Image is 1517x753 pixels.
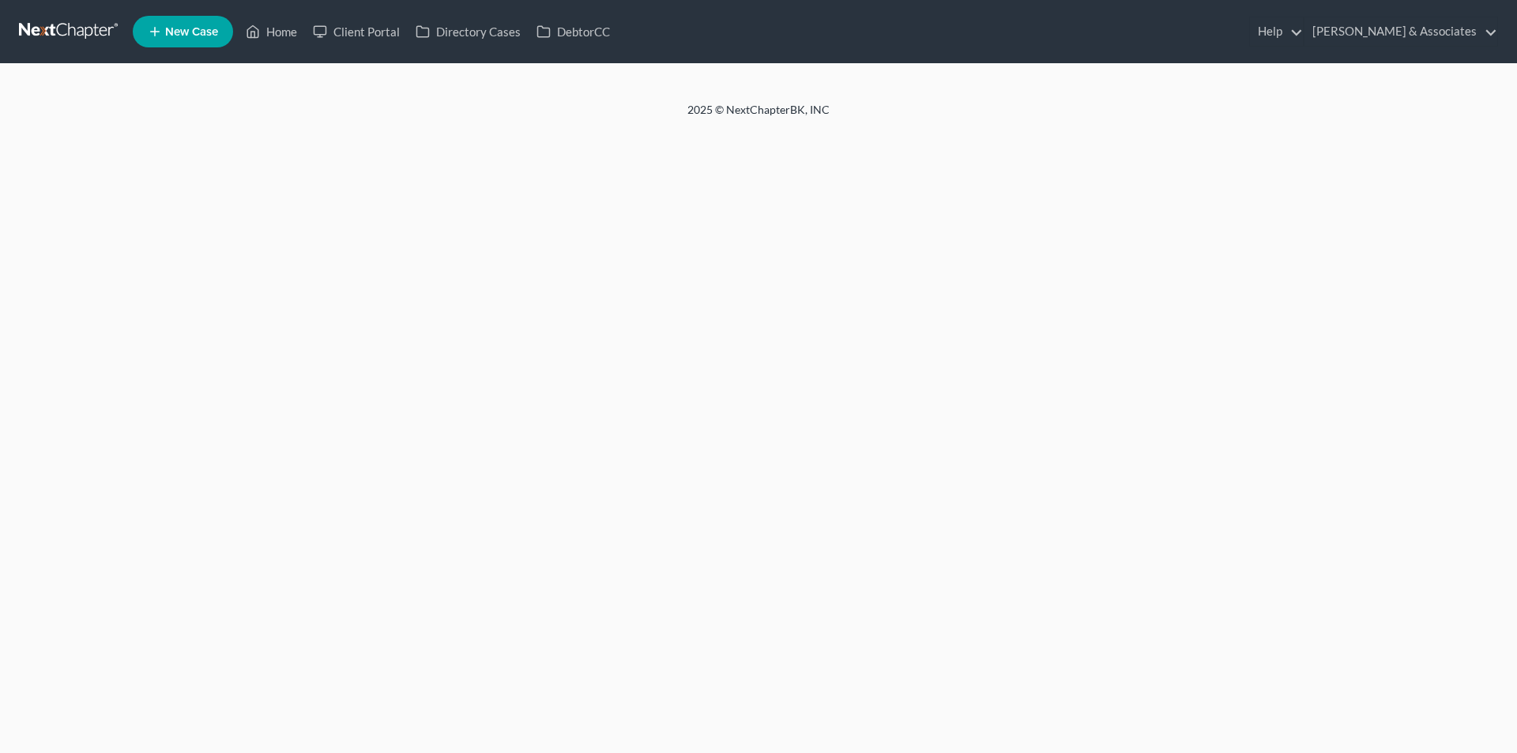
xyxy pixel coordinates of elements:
[1304,17,1497,46] a: [PERSON_NAME] & Associates
[133,16,233,47] new-legal-case-button: New Case
[238,17,305,46] a: Home
[308,102,1209,130] div: 2025 © NextChapterBK, INC
[305,17,408,46] a: Client Portal
[529,17,618,46] a: DebtorCC
[1250,17,1303,46] a: Help
[408,17,529,46] a: Directory Cases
